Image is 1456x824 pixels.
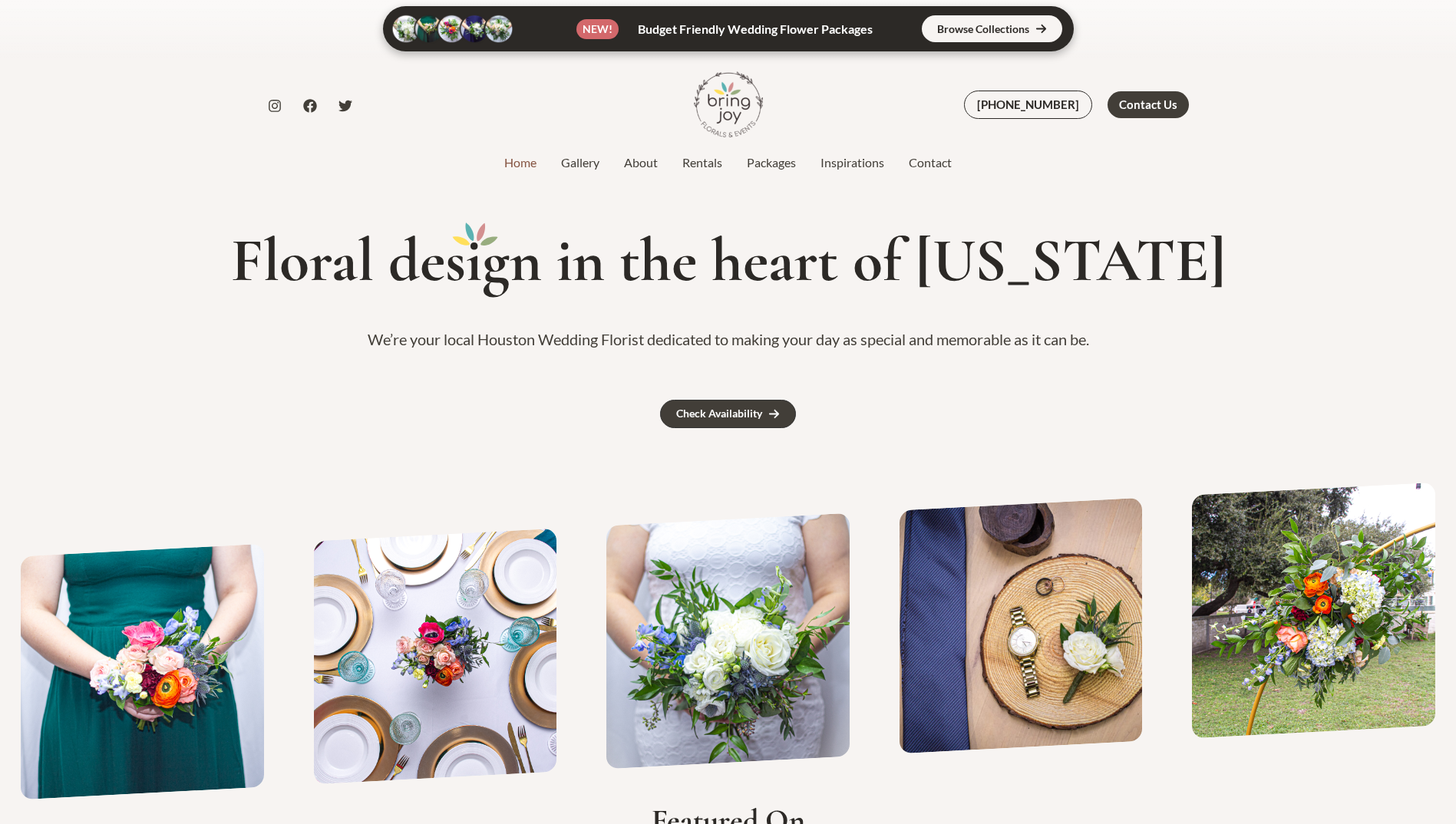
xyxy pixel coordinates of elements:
a: Home [492,153,549,172]
a: Rentals [670,153,735,172]
a: Twitter [338,99,352,113]
mark: i [466,227,482,295]
a: [PHONE_NUMBER] [964,91,1092,119]
a: Facebook [303,99,317,113]
p: We’re your local Houston Wedding Florist dedicated to making your day as special and memorable as... [18,325,1438,354]
img: Bring Joy [694,70,763,139]
a: Check Availability [660,400,796,428]
a: Contact [896,153,964,172]
div: Check Availability [676,408,762,419]
a: Instagram [268,99,282,113]
nav: Site Navigation [492,151,964,174]
a: Inspirations [808,153,896,172]
a: About [612,153,670,172]
a: Packages [735,153,808,172]
a: Contact Us [1108,91,1189,118]
a: Gallery [549,153,612,172]
h1: Floral des gn in the heart of [US_STATE] [18,227,1438,295]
